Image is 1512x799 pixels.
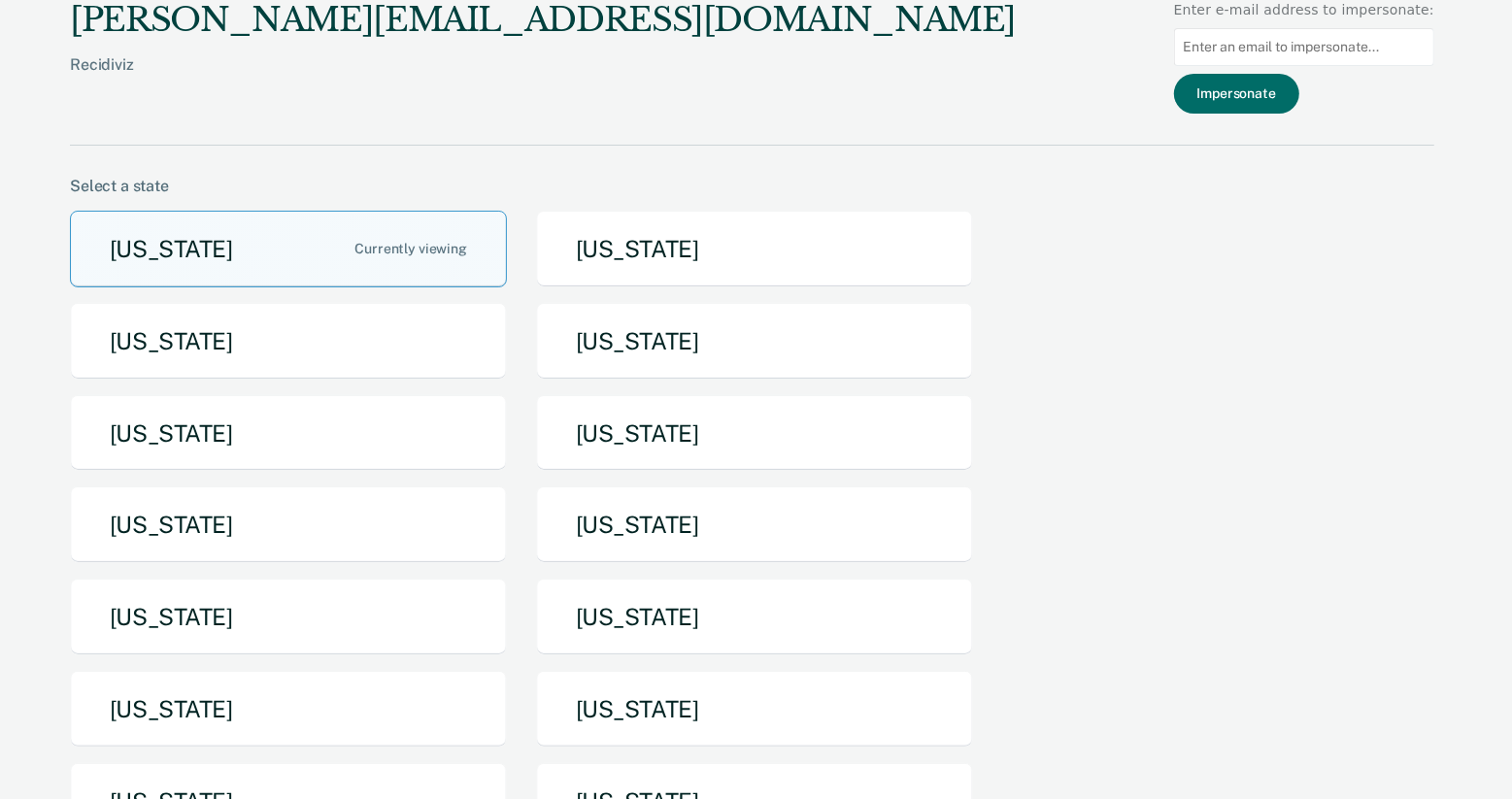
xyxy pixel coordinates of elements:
[70,211,507,287] button: [US_STATE]
[536,211,973,287] button: [US_STATE]
[70,395,507,472] button: [US_STATE]
[536,486,973,563] button: [US_STATE]
[536,303,973,380] button: [US_STATE]
[1174,74,1299,114] button: Impersonate
[70,55,1016,105] div: Recidiviz
[1174,28,1434,66] input: Enter an email to impersonate...
[536,671,973,748] button: [US_STATE]
[70,486,507,563] button: [US_STATE]
[536,395,973,472] button: [US_STATE]
[70,303,507,380] button: [US_STATE]
[536,579,973,655] button: [US_STATE]
[70,177,1434,195] div: Select a state
[70,671,507,748] button: [US_STATE]
[70,579,507,655] button: [US_STATE]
